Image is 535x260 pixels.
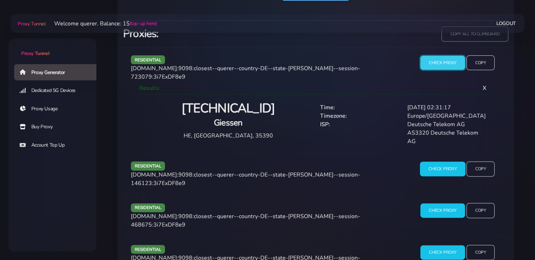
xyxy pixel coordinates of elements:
[477,79,492,98] span: X
[46,19,157,28] li: Welcome querer. Balance: 1$
[184,132,273,140] span: HE, [GEOGRAPHIC_DATA], 35390
[466,245,495,260] input: Copy
[441,26,508,42] input: copy all to clipboard
[16,18,45,29] a: Proxy Tunnel
[403,120,491,129] div: Deutsche Telekom AG
[131,203,165,212] span: residential
[14,64,102,80] a: Proxy Generator
[139,84,160,92] span: Results:
[18,20,45,27] span: Proxy Tunnel
[403,129,491,146] div: AS3320 Deutsche Telekom AG
[316,103,403,112] div: Time:
[316,112,403,120] div: Timezone:
[14,101,102,117] a: Proxy Usage
[316,120,403,129] div: ISP:
[123,26,312,41] h3: Proxies:
[403,103,491,112] div: [DATE] 02:31:17
[14,82,102,99] a: Dedicated 5G Devices
[403,112,491,120] div: Europe/[GEOGRAPHIC_DATA]
[131,245,165,254] span: residential
[131,212,360,229] span: [DOMAIN_NAME]:9098:closest--querer--country-DE--state-[PERSON_NAME]--session-468675:3i7ExDF8e9
[496,17,516,30] a: Logout
[14,119,102,135] a: Buy Proxy
[130,20,157,27] a: (top-up here)
[131,161,165,170] span: residential
[145,117,312,129] h4: Giessen
[420,56,465,70] input: Check Proxy
[145,100,312,117] h2: [TECHNICAL_ID]
[466,55,495,70] input: Copy
[420,203,465,218] input: Check Proxy
[420,162,465,177] input: Check Proxy
[420,245,465,260] input: Check Proxy
[131,171,360,187] span: [DOMAIN_NAME]:9098:closest--querer--country-DE--state-[PERSON_NAME]--session-146123:3i7ExDF8e9
[501,226,526,251] iframe: Webchat Widget
[14,137,102,153] a: Account Top Up
[466,203,495,218] input: Copy
[131,64,360,81] span: [DOMAIN_NAME]:9098:closest--querer--country-DE--state-[PERSON_NAME]--session-723079:3i7ExDF8e9
[466,161,495,177] input: Copy
[21,50,49,57] span: Proxy Tunnel
[131,55,165,64] span: residential
[8,38,96,57] a: Proxy Tunnel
